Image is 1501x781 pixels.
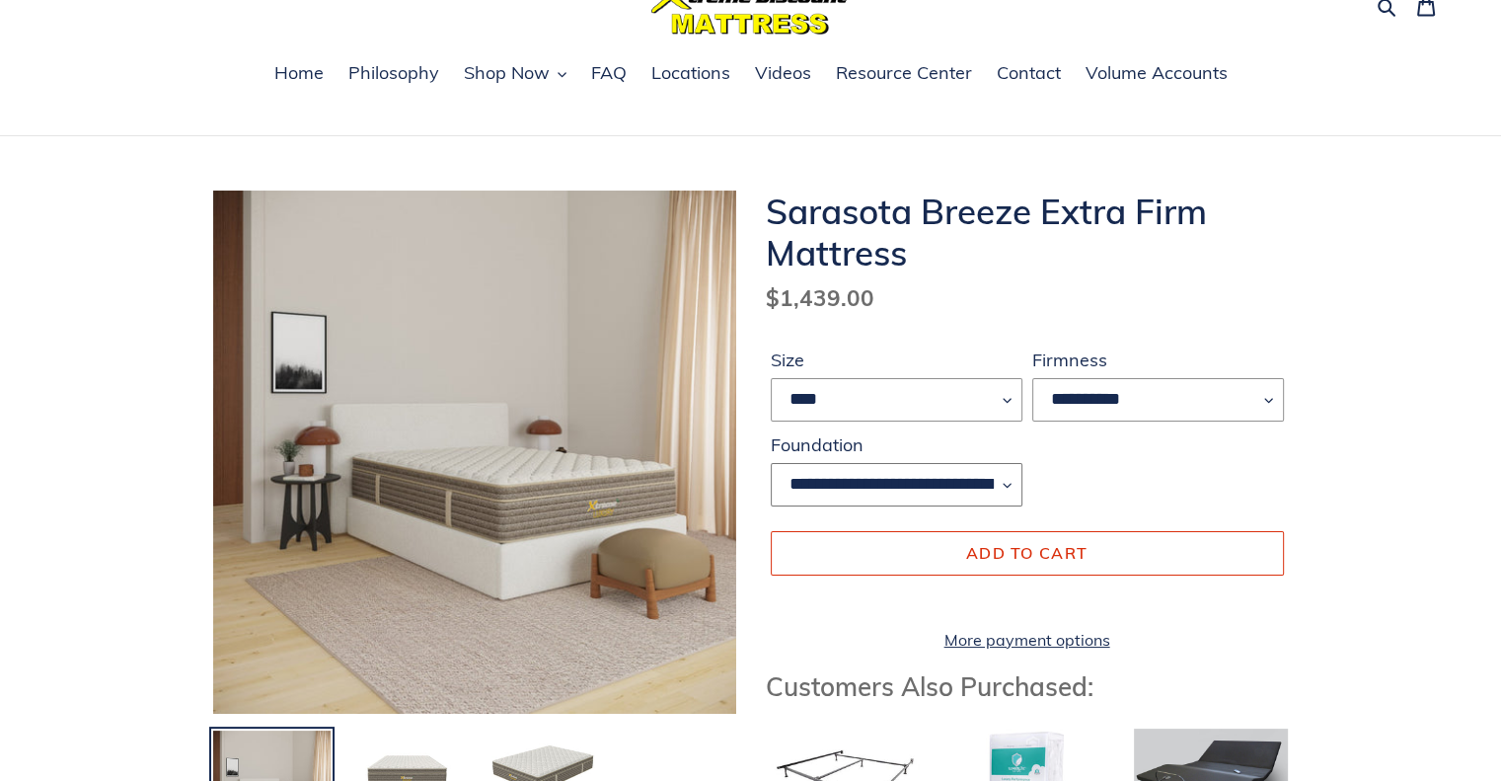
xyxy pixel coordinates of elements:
button: Add to cart [771,531,1284,575]
h3: Customers Also Purchased: [766,671,1289,702]
a: Contact [987,59,1071,89]
span: Locations [651,61,730,85]
span: Contact [997,61,1061,85]
a: FAQ [581,59,637,89]
a: Locations [641,59,740,89]
a: Videos [745,59,821,89]
h1: Sarasota Breeze Extra Firm Mattress [766,191,1289,273]
a: Philosophy [338,59,449,89]
span: Volume Accounts [1086,61,1228,85]
span: $1,439.00 [766,283,874,312]
label: Foundation [771,431,1022,458]
a: Volume Accounts [1076,59,1238,89]
span: Resource Center [836,61,972,85]
button: Shop Now [454,59,576,89]
label: Firmness [1032,347,1284,373]
a: More payment options [771,628,1284,652]
span: Add to cart [966,543,1088,563]
span: Shop Now [464,61,550,85]
span: Philosophy [348,61,439,85]
span: Videos [755,61,811,85]
a: Home [264,59,334,89]
span: FAQ [591,61,627,85]
label: Size [771,347,1022,373]
span: Home [274,61,324,85]
a: Resource Center [826,59,982,89]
